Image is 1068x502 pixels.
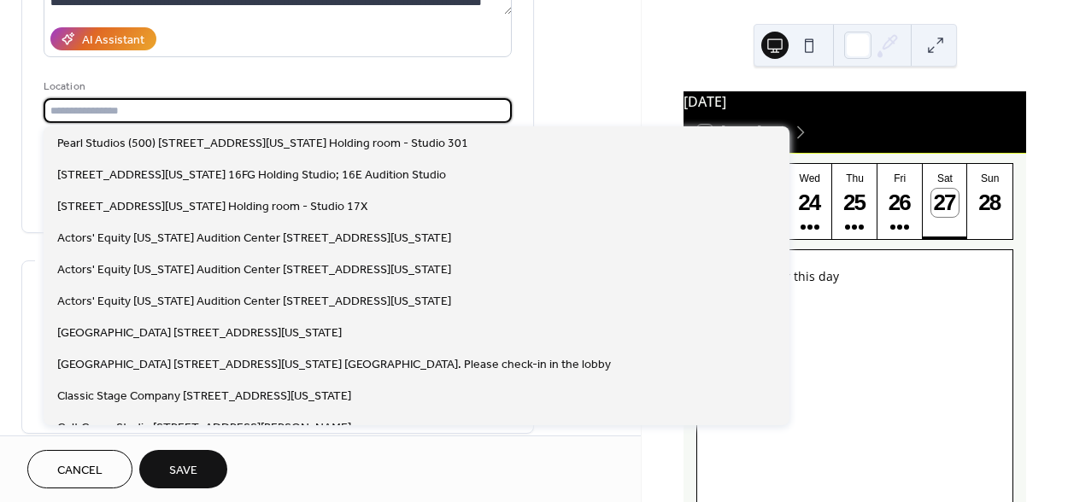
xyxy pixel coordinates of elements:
button: Sun28 [967,164,1012,239]
span: Colt Coeur Studio [STREET_ADDRESS][PERSON_NAME] [57,419,351,437]
div: 25 [841,189,869,217]
span: [GEOGRAPHIC_DATA] [STREET_ADDRESS][US_STATE] [57,324,342,342]
span: Classic Stage Company [STREET_ADDRESS][US_STATE] [57,388,351,406]
span: Cancel [57,462,103,480]
button: Save [139,450,227,488]
button: Fri26 [877,164,923,239]
div: 24 [796,189,824,217]
span: Actors' Equity [US_STATE] Audition Center [STREET_ADDRESS][US_STATE] [57,293,451,311]
button: Sat27 [923,164,968,239]
div: No events for this day [700,256,1011,296]
button: Wed24 [787,164,832,239]
div: [DATE] [684,91,1026,112]
span: [GEOGRAPHIC_DATA] [STREET_ADDRESS][US_STATE] [GEOGRAPHIC_DATA]. Please check-in in the lobby [57,356,611,374]
div: Location [44,78,508,96]
div: AI Assistant [82,32,144,50]
span: [STREET_ADDRESS][US_STATE] Holding room - Studio 17X [57,198,368,216]
div: Thu [837,172,872,184]
div: 26 [886,189,914,217]
div: Sun [972,172,1007,184]
div: Fri [883,172,918,184]
div: Wed [792,172,827,184]
span: Actors' Equity [US_STATE] Audition Center [STREET_ADDRESS][US_STATE] [57,230,451,248]
button: Thu25 [832,164,877,239]
div: 27 [931,189,959,217]
span: [STREET_ADDRESS][US_STATE] 16FG Holding Studio; 16E Audition Studio [57,166,446,184]
button: AI Assistant [50,27,156,50]
span: Actors' Equity [US_STATE] Audition Center [STREET_ADDRESS][US_STATE] [57,261,451,279]
button: Cancel [27,450,132,488]
div: 28 [976,189,1004,217]
span: Pearl Studios (500) [STREET_ADDRESS][US_STATE] Holding room - Studio 301 [57,135,468,153]
div: Sat [928,172,963,184]
span: Save [169,462,197,480]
